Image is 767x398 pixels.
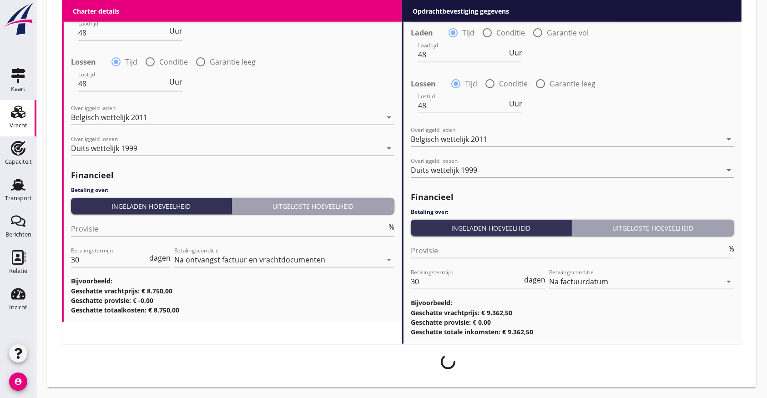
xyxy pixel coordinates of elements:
div: Duits wettelijk 1999 [71,144,137,152]
span: Uur [509,49,522,56]
strong: Lossen [411,79,436,88]
div: Berichten [5,232,31,237]
div: % [387,223,394,231]
strong: Laden [71,6,93,15]
label: Garantie vol [547,28,589,37]
span: Uur [509,100,522,107]
span: Uur [169,27,182,35]
label: Tijd [462,28,474,37]
i: arrow_drop_down [723,134,734,145]
label: Tijd [465,79,477,88]
div: Transport [5,195,32,201]
input: Betalingstermijn [411,274,522,289]
input: Lostijd [418,98,507,113]
label: Tijd [125,57,137,66]
label: Conditie [496,28,525,37]
input: Provisie [411,243,727,258]
h3: Geschatte provisie: € -0,00 [71,296,394,305]
button: Niet van toepassing [612,5,734,21]
h4: Betaling over: [71,186,394,194]
div: Vracht [10,122,27,128]
label: Garantie leeg [550,79,595,88]
h3: Bijvoorbeeld: [411,298,734,307]
div: dagen [522,276,545,283]
div: Gecombineerd [512,8,608,18]
h3: Geschatte vrachtprijs: € 8.750,00 [71,286,394,296]
input: Laadtijd [78,25,167,40]
label: Tijd [122,6,135,15]
input: Betalingstermijn [71,252,147,267]
div: Na factuurdatum [549,277,608,286]
input: Provisie [71,222,387,236]
i: arrow_drop_down [723,276,734,287]
button: Uitgeloste hoeveelheid [572,220,734,236]
div: dagen [147,254,171,262]
div: Belgisch wettelijk 2011 [71,113,147,121]
button: Ingeladen hoeveelheid [71,198,232,214]
button: Gecombineerd [509,5,612,21]
div: Niet van toepassing [616,8,731,18]
h3: Geschatte provisie: € 0,00 [411,317,734,327]
div: Duits wettelijk 1999 [411,166,477,174]
div: Capaciteit [5,159,32,165]
button: Afzonderlijk [411,5,509,21]
input: Laadtijd [418,47,507,62]
div: Na ontvangst factuur en vrachtdocumenten [174,256,325,264]
strong: Lossen [71,57,96,66]
div: Belgisch wettelijk 2011 [411,135,487,143]
div: Inzicht [9,304,27,310]
h3: Bijvoorbeeld: [71,276,394,286]
label: Garantie vol [207,6,249,15]
h3: Geschatte totaalkosten: € 8.750,00 [71,305,394,315]
i: arrow_drop_down [383,254,394,265]
label: Conditie [159,57,188,66]
div: % [727,245,734,252]
i: account_circle [9,373,27,391]
div: Uitgeloste hoeveelheid [236,202,391,211]
h3: Geschatte vrachtprijs: € 9.362,50 [411,308,734,317]
h4: Betaling over: [411,208,734,216]
div: Afzonderlijk [414,8,505,18]
label: Garantie leeg [210,57,256,66]
strong: Laden [411,28,433,37]
input: Lostijd [78,76,167,91]
label: Conditie [156,6,185,15]
h2: Financieel [411,191,734,203]
div: Relatie [9,268,27,274]
span: Uur [169,78,182,86]
div: Uitgeloste hoeveelheid [575,223,731,233]
div: Ingeladen hoeveelheid [414,223,568,233]
i: arrow_drop_down [723,165,734,176]
button: Ingeladen hoeveelheid [411,220,572,236]
div: Kaart [11,86,25,92]
i: arrow_drop_down [383,112,394,123]
div: Ingeladen hoeveelheid [75,202,228,211]
label: Conditie [499,79,528,88]
h3: Geschatte totale inkomsten: € 9.362,50 [411,327,734,337]
i: arrow_drop_down [383,143,394,154]
button: Uitgeloste hoeveelheid [232,198,394,214]
img: logo-small.a267ee39.svg [2,2,35,36]
h2: Financieel [71,169,394,181]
